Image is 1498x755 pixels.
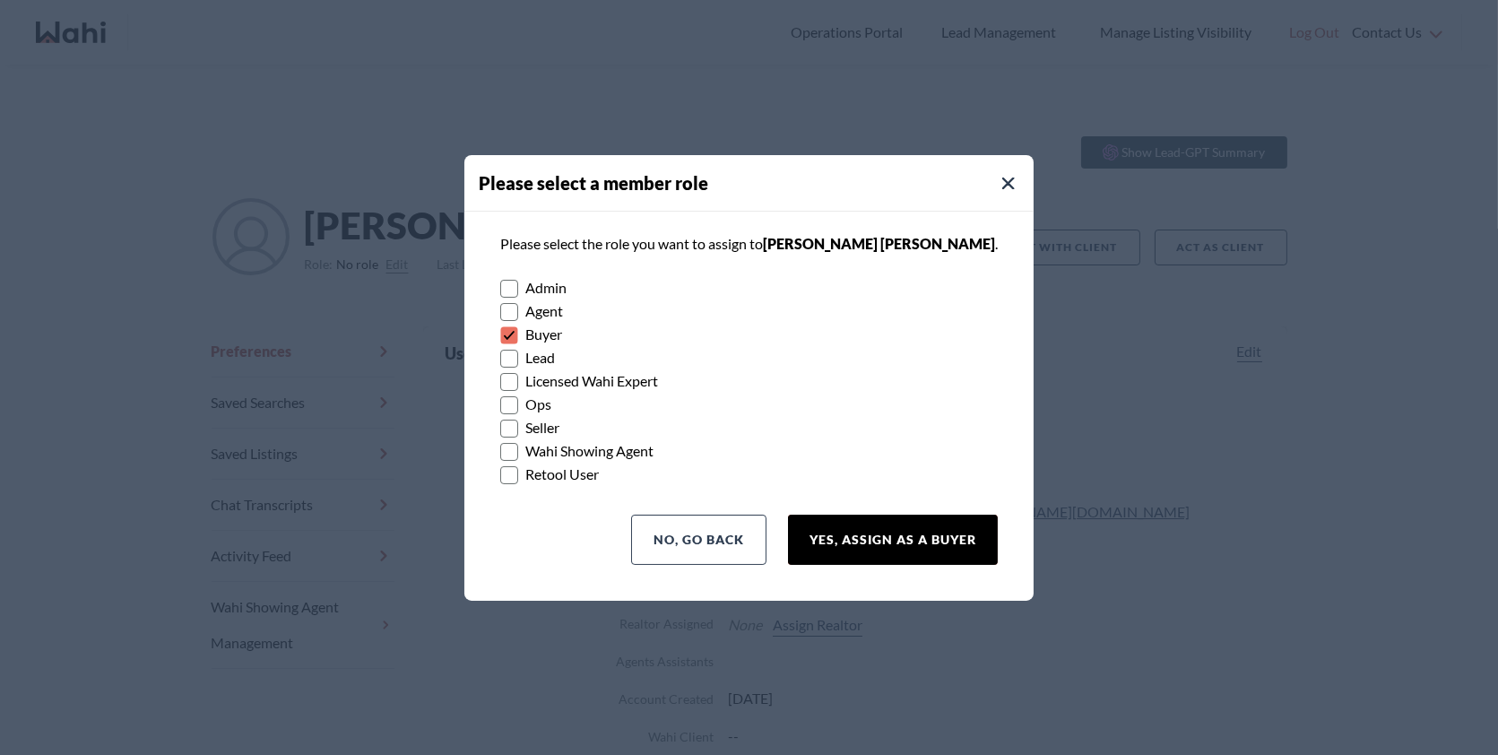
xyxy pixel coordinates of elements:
[500,416,998,439] label: Seller
[500,393,998,416] label: Ops
[763,235,995,252] span: [PERSON_NAME] [PERSON_NAME]
[500,323,998,346] label: Buyer
[500,299,998,323] label: Agent
[479,169,1034,196] h4: Please select a member role
[500,233,998,255] p: Please select the role you want to assign to .
[998,173,1019,195] button: Close Modal
[500,369,998,393] label: Licensed Wahi Expert
[500,276,998,299] label: Admin
[500,439,998,463] label: Wahi Showing Agent
[500,463,998,486] label: Retool User
[500,346,998,369] label: Lead
[788,515,998,565] button: Yes, Assign as a Buyer
[631,515,766,565] button: No, Go Back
